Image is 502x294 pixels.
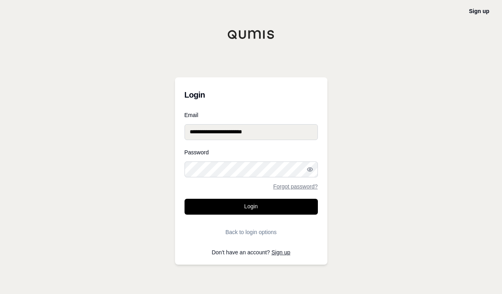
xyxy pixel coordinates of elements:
label: Password [185,150,318,155]
a: Sign up [271,249,290,256]
a: Sign up [469,8,489,14]
button: Back to login options [185,224,318,240]
button: Login [185,199,318,215]
h3: Login [185,87,318,103]
label: Email [185,112,318,118]
img: Qumis [227,30,275,39]
a: Forgot password? [273,184,317,189]
p: Don't have an account? [185,250,318,255]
